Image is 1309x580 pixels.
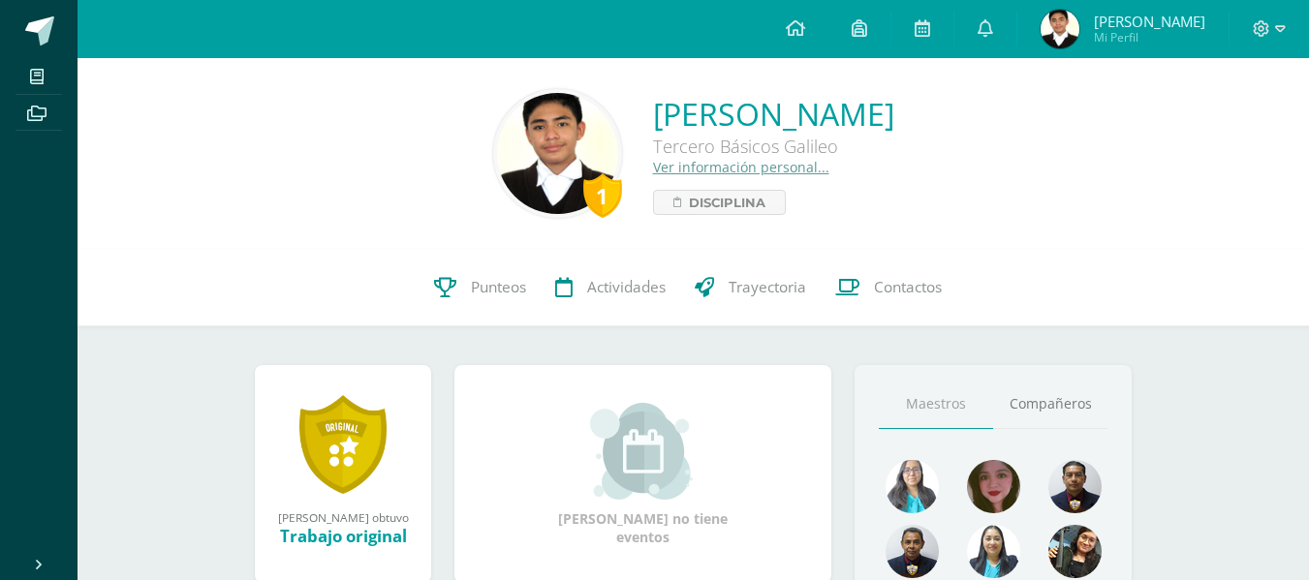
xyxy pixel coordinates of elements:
[653,93,894,135] a: [PERSON_NAME]
[886,460,939,513] img: ce48fdecffa589a24be67930df168508.png
[583,173,622,218] div: 1
[967,460,1020,513] img: 775caf7197dc2b63b976a94a710c5fee.png
[590,403,696,500] img: event_small.png
[729,277,806,297] span: Trayectoria
[993,380,1107,429] a: Compañeros
[1048,525,1102,578] img: 73802ff053b96be4d416064cb46eb66b.png
[879,380,993,429] a: Maestros
[821,249,956,326] a: Contactos
[274,525,412,547] div: Trabajo original
[420,249,541,326] a: Punteos
[886,525,939,578] img: 82d5c3eb7b9d0c31916ac3afdee87cd3.png
[653,190,786,215] a: Disciplina
[680,249,821,326] a: Trayectoria
[541,249,680,326] a: Actividades
[497,93,618,214] img: bcf5bdcc3404a085c3899b228b312e7d.png
[689,191,765,214] span: Disciplina
[1041,10,1079,48] img: e90c2cd1af546e64ff64d7bafb71748d.png
[546,403,740,546] div: [PERSON_NAME] no tiene eventos
[653,135,894,158] div: Tercero Básicos Galileo
[874,277,942,297] span: Contactos
[967,525,1020,578] img: 9fe0fd17307f8b952d7b109f04598178.png
[653,158,829,176] a: Ver información personal...
[1094,12,1205,31] span: [PERSON_NAME]
[274,509,412,525] div: [PERSON_NAME] obtuvo
[587,277,666,297] span: Actividades
[1094,29,1205,46] span: Mi Perfil
[471,277,526,297] span: Punteos
[1048,460,1102,513] img: 76e40354e9c498dffe855eee51dfc475.png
